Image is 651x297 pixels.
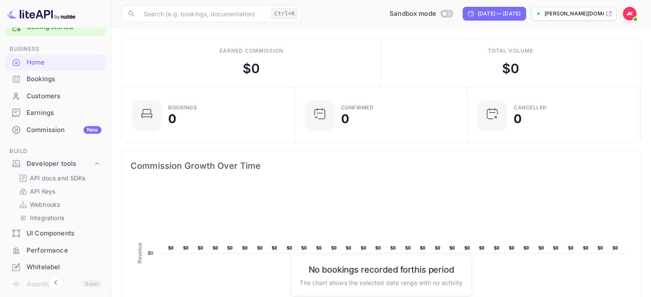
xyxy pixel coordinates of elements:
[48,275,63,290] button: Collapse navigation
[183,245,189,250] text: $0
[544,10,604,18] p: [PERSON_NAME][DOMAIN_NAME]...
[478,10,520,18] div: [DATE] — [DATE]
[27,91,101,101] div: Customers
[5,54,106,71] div: Home
[341,113,349,125] div: 0
[139,5,268,22] input: Search (e.g. bookings, documentation)
[623,7,636,21] img: Julien Kaluza
[213,245,218,250] text: $0
[27,159,93,169] div: Developer tools
[5,105,106,121] a: Earnings
[19,200,99,209] a: Webhooks
[5,71,106,87] a: Bookings
[5,242,106,258] a: Performance
[300,278,462,287] p: The chart shows the selected date range with no activity
[15,185,102,197] div: API Keys
[5,122,106,138] a: CommissionNew
[30,187,55,196] p: API Keys
[514,105,547,110] div: CANCELLED
[271,8,298,19] div: Ctrl+K
[257,245,263,250] text: $0
[5,71,106,88] div: Bookings
[341,105,374,110] div: Confirmed
[502,59,519,78] div: $ 0
[27,229,101,238] div: UI Components
[301,245,307,250] text: $0
[5,225,106,241] a: UI Components
[27,125,101,135] div: Commission
[449,245,455,250] text: $0
[612,245,618,250] text: $0
[386,9,456,19] div: Switch to Production mode
[5,54,106,70] a: Home
[220,47,283,55] div: Earned commission
[464,245,470,250] text: $0
[168,113,176,125] div: 0
[390,245,396,250] text: $0
[30,173,86,182] p: API docs and SDKs
[227,245,233,250] text: $0
[5,88,106,105] div: Customers
[19,173,99,182] a: API docs and SDKs
[83,126,101,134] div: New
[300,264,462,274] h6: No bookings recorded for this period
[27,246,101,256] div: Performance
[30,213,64,222] p: Integrations
[287,245,292,250] text: $0
[19,213,99,222] a: Integrations
[15,172,102,184] div: API docs and SDKs
[137,242,143,263] text: Revenue
[316,245,322,250] text: $0
[242,245,248,250] text: $0
[243,59,260,78] div: $ 0
[514,113,522,125] div: 0
[15,198,102,211] div: Webhooks
[553,245,559,250] text: $0
[435,245,440,250] text: $0
[389,9,436,19] span: Sandbox mode
[5,147,106,156] span: Build
[331,245,337,250] text: $0
[523,245,529,250] text: $0
[488,47,533,55] div: Total volume
[27,58,101,68] div: Home
[5,122,106,138] div: CommissionNew
[5,225,106,242] div: UI Components
[168,245,174,250] text: $0
[538,245,544,250] text: $0
[5,259,106,276] div: Whitelabel
[5,156,106,171] div: Developer tools
[272,245,277,250] text: $0
[5,44,106,54] span: Business
[479,245,485,250] text: $0
[494,245,499,250] text: $0
[568,245,574,250] text: $0
[375,245,381,250] text: $0
[131,159,632,173] span: Commission Growth Over Time
[420,245,425,250] text: $0
[5,242,106,259] div: Performance
[346,245,351,250] text: $0
[597,245,603,250] text: $0
[15,212,102,224] div: Integrations
[168,105,197,110] div: Bookings
[30,200,60,209] p: Webhooks
[27,262,101,272] div: Whitelabel
[5,259,106,275] a: Whitelabel
[198,245,203,250] text: $0
[583,245,589,250] text: $0
[148,250,153,256] text: $0
[19,187,99,196] a: API Keys
[361,245,366,250] text: $0
[27,108,101,118] div: Earnings
[27,74,101,84] div: Bookings
[7,7,75,21] img: LiteAPI logo
[509,245,514,250] text: $0
[5,88,106,104] a: Customers
[405,245,411,250] text: $0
